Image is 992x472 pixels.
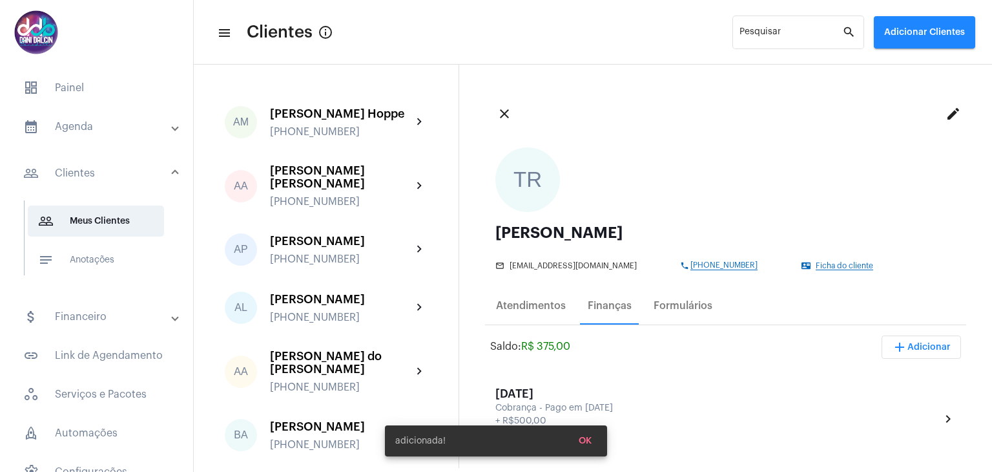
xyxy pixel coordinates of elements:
[225,170,257,202] div: AA
[270,381,412,393] div: [PHONE_NUMBER]
[510,262,637,270] span: [EMAIL_ADDRESS][DOMAIN_NAME]
[739,30,842,40] input: Pesquisar
[23,166,172,181] mat-panel-title: Clientes
[495,261,506,270] mat-icon: mail_outline
[874,16,975,48] button: Adicionar Clientes
[225,356,257,388] div: AA
[270,253,412,265] div: [PHONE_NUMBER]
[892,339,907,355] mat-icon: add
[8,153,193,194] mat-expansion-panel-header: sidenav iconClientes
[225,233,257,266] div: AP
[497,106,512,122] mat-icon: close
[412,300,428,316] mat-icon: chevron_right
[23,119,39,134] mat-icon: sidenav icon
[270,312,412,323] div: [PHONE_NUMBER]
[270,196,412,208] div: [PHONE_NUMBER]
[270,439,412,451] div: [PHONE_NUMBER]
[13,379,180,410] span: Serviços e Pacotes
[13,72,180,103] span: Painel
[892,343,951,352] span: Adicionar
[23,309,39,325] mat-icon: sidenav icon
[495,416,937,426] div: + R$500,00
[270,420,412,433] div: [PERSON_NAME]
[247,22,313,43] span: Clientes
[495,387,940,400] div: [DATE]
[884,28,965,37] span: Adicionar Clientes
[225,419,257,451] div: BA
[654,300,712,312] div: Formulários
[395,434,446,447] span: adicionada!
[270,107,412,120] div: [PERSON_NAME] Hoppe
[23,348,39,363] mat-icon: sidenav icon
[38,252,54,268] mat-icon: sidenav icon
[8,301,193,332] mat-expansion-panel-header: sidenav iconFinanceiro
[270,350,412,376] div: [PERSON_NAME] do [PERSON_NAME]
[23,80,39,96] span: sidenav icon
[270,235,412,248] div: [PERSON_NAME]
[496,300,566,312] div: Atendimentos
[225,292,257,324] div: AL
[28,244,164,275] span: Anotações
[816,262,873,270] span: Ficha do cliente
[495,225,956,241] div: [PERSON_NAME]
[10,6,62,58] img: 5016df74-caca-6049-816a-988d68c8aa82.png
[23,425,39,441] span: sidenav icon
[568,429,602,453] button: OK
[13,340,180,371] span: Link de Agendamento
[495,403,937,413] div: Cobrança - Pago em [DATE]
[8,111,193,142] mat-expansion-panel-header: sidenav iconAgenda
[313,19,338,45] button: Button that displays a tooltip when focused or hovered over
[23,119,172,134] mat-panel-title: Agenda
[680,261,690,270] mat-icon: phone
[842,25,858,40] mat-icon: search
[318,25,333,40] mat-icon: Button that displays a tooltip when focused or hovered over
[412,178,428,194] mat-icon: chevron_right
[588,300,632,312] div: Finanças
[217,25,230,41] mat-icon: sidenav icon
[412,114,428,130] mat-icon: chevron_right
[270,164,412,190] div: [PERSON_NAME] [PERSON_NAME]
[690,261,758,270] span: [PHONE_NUMBER]
[225,106,257,138] div: AM
[412,364,428,380] mat-icon: chevron_right
[270,126,412,138] div: [PHONE_NUMBER]
[270,293,412,306] div: [PERSON_NAME]
[23,387,39,402] span: sidenav icon
[521,341,570,352] span: R$ 375,00
[23,309,172,325] mat-panel-title: Financeiro
[13,418,180,449] span: Automações
[38,213,54,229] mat-icon: sidenav icon
[28,206,164,237] span: Meus Clientes
[8,194,193,294] div: sidenav iconClientes
[412,242,428,257] mat-icon: chevron_right
[940,411,956,427] mat-icon: chevron_right
[495,147,560,212] div: TR
[882,336,961,359] button: Adicionar
[945,106,961,122] mat-icon: edit
[579,436,592,445] span: OK
[801,261,812,270] mat-icon: contact_mail
[490,341,570,352] div: Saldo:
[23,166,39,181] mat-icon: sidenav icon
